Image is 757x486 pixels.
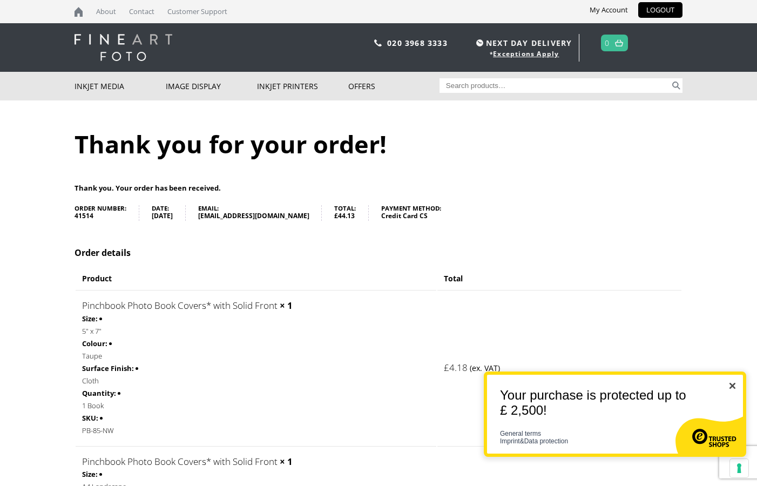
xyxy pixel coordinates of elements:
[82,468,98,481] strong: Size:
[198,205,322,221] li: Email:
[476,39,483,46] img: time.svg
[82,325,430,337] p: 5" x 7"
[387,38,448,48] a: 020 3968 3333
[381,211,441,221] strong: Credit Card CS
[82,375,430,387] p: Cloth
[198,211,309,221] strong: [EMAIL_ADDRESS][DOMAIN_NAME]
[615,39,623,46] img: basket.svg
[605,35,610,51] a: 0
[152,205,186,221] li: Date:
[670,78,682,93] button: Search
[437,268,681,289] th: Total
[493,49,559,58] a: Exceptions Apply
[638,2,682,18] a: LOGOUT
[166,72,257,100] a: Image Display
[280,455,293,468] strong: × 1
[82,387,116,400] strong: Quantity:
[152,211,173,221] strong: [DATE]
[82,455,278,468] a: Pinchbook Photo Book Covers* with Solid Front
[730,459,748,477] button: Your consent preferences for tracking technologies
[374,39,382,46] img: phone.svg
[692,429,736,447] img: Trusted Shops logo
[729,382,735,391] button: Close
[82,313,98,325] strong: Size:
[75,127,682,160] h1: Thank you for your order!
[280,299,293,312] strong: × 1
[470,363,500,373] small: (ex. VAT)
[82,424,430,437] p: PB-85-NW
[444,361,468,374] bdi: 4.18
[82,337,107,350] strong: Colour:
[487,388,734,418] h1: Your purchase is protected up to £ 2,500!
[582,2,636,18] a: My Account
[82,299,278,312] a: Pinchbook Photo Book Covers* with Solid Front
[474,37,572,49] span: NEXT DAY DELIVERY
[82,350,430,362] p: Taupe
[76,268,436,289] th: Product
[82,362,134,375] strong: Surface Finish:
[75,211,126,221] strong: 41514
[500,430,541,437] a: General terms
[500,437,568,445] a: Imprint&Data protection
[334,205,369,221] li: Total:
[334,211,338,220] span: £
[440,78,671,93] input: Search products…
[75,72,166,100] a: Inkjet Media
[334,211,355,220] bdi: 44.13
[75,205,139,221] li: Order number:
[75,182,682,194] p: Thank you. Your order has been received.
[82,400,430,412] p: 1 Book
[381,205,454,221] li: Payment method:
[75,34,172,61] img: logo-white.svg
[257,72,348,100] a: Inkjet Printers
[82,412,98,424] strong: SKU:
[75,247,682,259] h2: Order details
[444,361,449,374] span: £
[348,72,440,100] a: Offers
